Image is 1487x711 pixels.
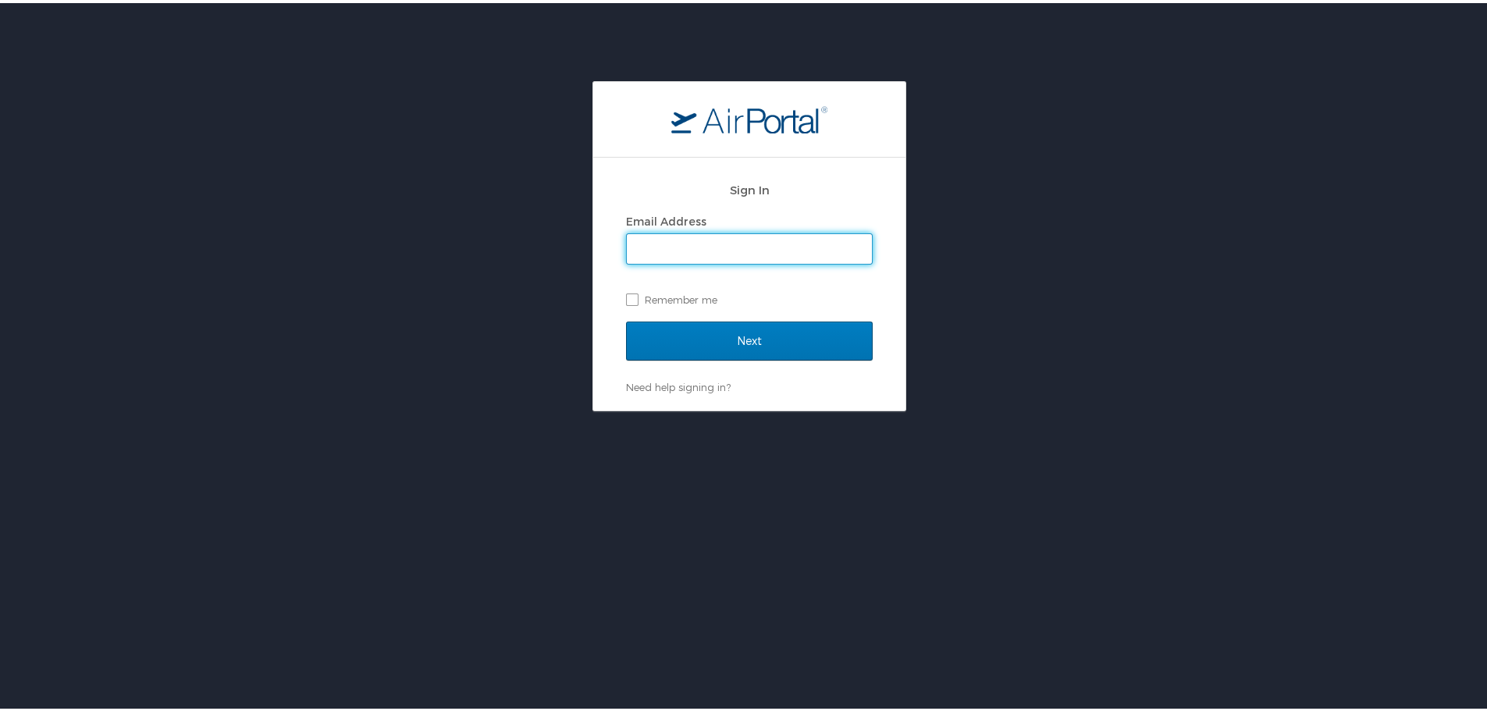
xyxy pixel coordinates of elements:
label: Email Address [626,212,706,225]
a: Need help signing in? [626,378,731,390]
input: Next [626,318,873,357]
img: logo [671,102,827,130]
label: Remember me [626,285,873,308]
h2: Sign In [626,178,873,196]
